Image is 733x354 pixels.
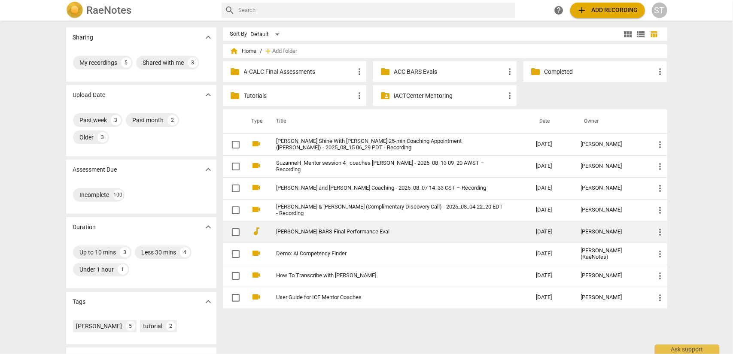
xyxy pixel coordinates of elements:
td: [DATE] [529,287,574,309]
div: Sort By [230,31,247,37]
button: Show more [202,31,215,44]
p: Tags [73,297,86,306]
a: Demo: AI Competency Finder [277,251,505,257]
a: [PERSON_NAME] & [PERSON_NAME] (Complimentary Discovery Call) - 2025_08_04 22_20 EDT - Recording [277,204,505,217]
td: [DATE] [529,177,574,199]
div: Default [251,27,283,41]
span: add [264,47,273,55]
div: 3 [120,247,130,257]
div: [PERSON_NAME] [581,207,641,213]
div: [PERSON_NAME] [76,322,122,330]
span: videocam [252,139,262,149]
span: add [577,5,587,15]
a: User Guide for ICF Mentor Coaches [277,294,505,301]
a: SuzanneH_Mentor session 4_ coaches [PERSON_NAME] - 2025_08_13 09_20 AWST – Recording [277,160,505,173]
span: more_vert [655,249,666,259]
span: more_vert [655,161,666,172]
h2: RaeNotes [87,4,132,16]
div: Past week [80,116,107,124]
button: Table view [648,28,660,41]
span: more_vert [655,227,666,237]
span: more_vert [655,139,666,150]
td: [DATE] [529,221,574,243]
a: [PERSON_NAME] Shine With [PERSON_NAME] 25-min Coaching Appointment ([PERSON_NAME]) - 2025_08_15 0... [277,138,505,151]
p: Completed [544,67,655,76]
div: 3 [111,115,121,125]
div: [PERSON_NAME] (RaeNotes) [581,248,641,260]
button: ST [652,3,667,18]
a: LogoRaeNotes [66,2,215,19]
span: expand_more [203,164,213,175]
div: 3 [97,132,108,142]
span: table_chart [650,30,658,38]
p: ACC BARS Evals [394,67,505,76]
p: Duration [73,223,96,232]
span: expand_more [203,222,213,232]
div: [PERSON_NAME] [581,141,641,148]
div: 100 [113,190,123,200]
span: videocam [252,204,262,215]
input: Search [239,3,512,17]
div: 3 [188,57,198,68]
button: List view [635,28,648,41]
p: Sharing [73,33,94,42]
th: Title [266,109,529,133]
span: expand_more [203,90,213,100]
span: expand_more [203,297,213,307]
div: Older [80,133,94,142]
span: home [230,47,239,55]
div: Under 1 hour [80,265,114,274]
th: Type [245,109,266,133]
div: 5 [121,57,131,68]
div: [PERSON_NAME] [581,229,641,235]
span: folder [230,67,240,77]
span: more_vert [655,183,666,194]
a: How To Transcribe with [PERSON_NAME] [277,272,505,279]
div: Less 30 mins [142,248,176,257]
div: 4 [180,247,190,257]
span: view_module [623,29,633,39]
span: more_vert [655,271,666,281]
a: [PERSON_NAME] BARS Final Performance Eval [277,229,505,235]
div: Shared with me [143,58,184,67]
button: Show more [202,295,215,308]
span: folder [380,67,390,77]
span: folder_shared [380,91,390,101]
span: search [225,5,235,15]
button: Show more [202,221,215,233]
a: Help [551,3,567,18]
span: videocam [252,182,262,193]
p: Upload Date [73,91,106,100]
span: more_vert [655,67,665,77]
span: audiotrack [252,226,262,236]
th: Date [529,109,574,133]
span: folder [230,91,240,101]
div: Up to 10 mins [80,248,116,257]
a: [PERSON_NAME] and [PERSON_NAME] Coaching - 2025_08_07 14_33 CST – Recording [277,185,505,191]
div: tutorial [143,322,163,330]
span: view_list [636,29,646,39]
span: videocam [252,292,262,302]
div: [PERSON_NAME] [581,185,641,191]
span: folder [530,67,541,77]
div: Incomplete [80,191,109,199]
th: Owner [574,109,648,133]
p: Assessment Due [73,165,117,174]
td: [DATE] [529,133,574,155]
span: videocam [252,270,262,280]
span: Home [230,47,257,55]
div: Past month [133,116,164,124]
div: 2 [167,115,178,125]
div: 1 [118,264,128,275]
div: 2 [166,321,176,331]
td: [DATE] [529,199,574,221]
div: My recordings [80,58,118,67]
p: Tutorials [244,91,355,100]
span: more_vert [354,67,365,77]
span: Add recording [577,5,638,15]
td: [DATE] [529,155,574,177]
span: more_vert [505,67,515,77]
p: iACTCenter Mentoring [394,91,505,100]
span: / [260,48,262,54]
